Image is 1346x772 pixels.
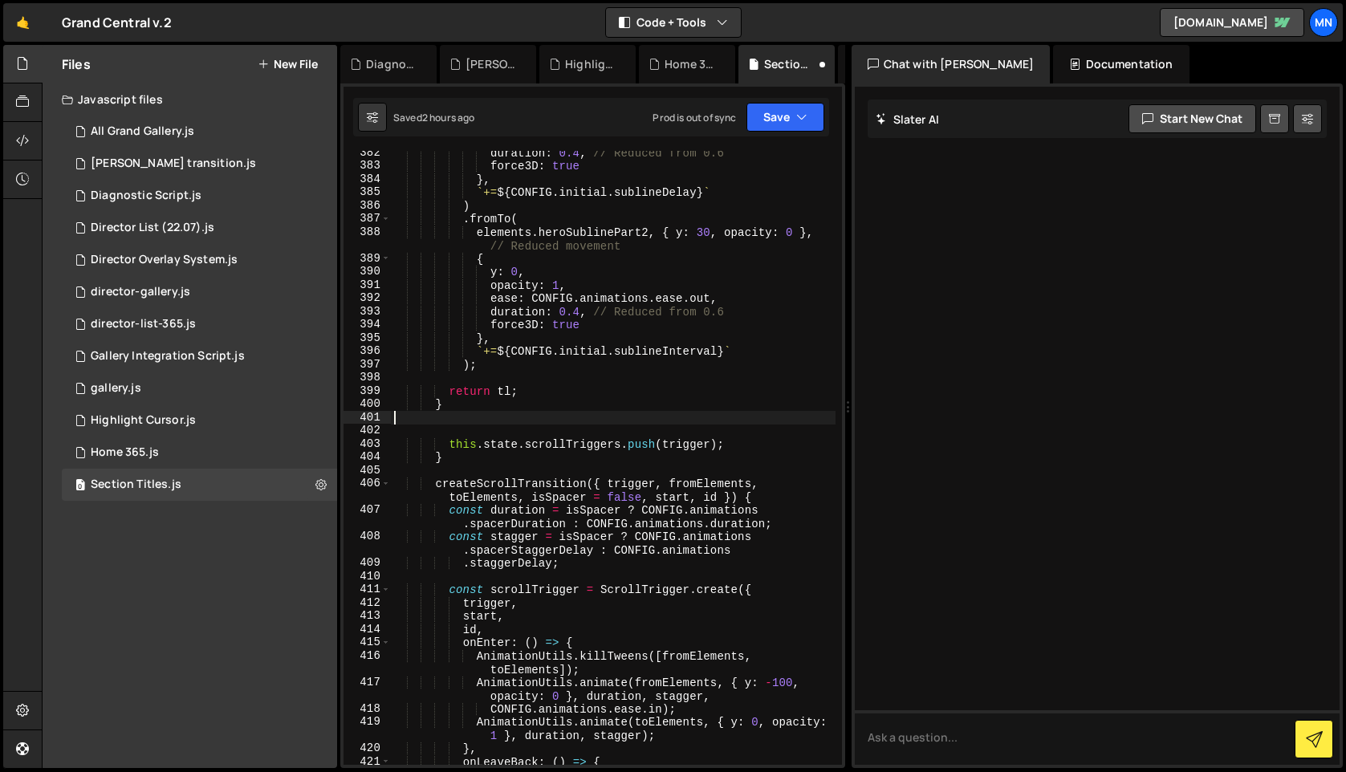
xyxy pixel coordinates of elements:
[466,56,517,72] div: [PERSON_NAME] transition.js
[366,56,417,72] div: Diagnostic Script.js
[91,189,201,203] div: Diagnostic Script.js
[91,156,256,171] div: [PERSON_NAME] transition.js
[344,464,391,477] div: 405
[91,285,190,299] div: director-gallery.js
[91,253,238,267] div: Director Overlay System.js
[344,199,391,213] div: 386
[344,278,391,292] div: 391
[344,226,391,252] div: 388
[91,381,141,396] div: gallery.js
[62,372,337,404] div: 15298/40483.js
[344,742,391,755] div: 420
[344,358,391,372] div: 397
[344,570,391,583] div: 410
[91,221,214,235] div: Director List (22.07).js
[62,212,337,244] div: 15298/43501.js
[565,56,616,72] div: Highlight Cursor.js
[344,715,391,742] div: 419
[91,445,159,460] div: Home 365.js
[344,185,391,199] div: 385
[62,180,337,212] div: 15298/43601.js
[764,56,815,72] div: Section Titles.js
[344,265,391,278] div: 390
[75,480,85,493] span: 0
[344,450,391,464] div: 404
[1160,8,1304,37] a: [DOMAIN_NAME]
[62,55,91,73] h2: Files
[62,116,337,148] div: 15298/43578.js
[344,344,391,358] div: 396
[344,530,391,556] div: 408
[344,371,391,384] div: 398
[344,702,391,716] div: 418
[1128,104,1256,133] button: Start new chat
[393,111,475,124] div: Saved
[91,349,245,364] div: Gallery Integration Script.js
[91,413,196,428] div: Highlight Cursor.js
[344,556,391,570] div: 409
[876,112,940,127] h2: Slater AI
[422,111,475,124] div: 2 hours ago
[344,291,391,305] div: 392
[62,148,337,180] div: 15298/41315.js
[344,424,391,437] div: 402
[62,308,337,340] div: 15298/40379.js
[344,623,391,636] div: 414
[3,3,43,42] a: 🤙
[344,583,391,596] div: 411
[344,146,391,160] div: 382
[653,111,736,124] div: Prod is out of sync
[62,340,337,372] div: 15298/43118.js
[344,318,391,331] div: 394
[344,636,391,649] div: 415
[62,276,337,308] div: 15298/40373.js
[344,437,391,451] div: 403
[62,437,337,469] div: 15298/40183.js
[344,596,391,610] div: 412
[344,384,391,398] div: 399
[344,305,391,319] div: 393
[62,469,337,501] div: 15298/40223.js
[62,404,337,437] div: 15298/43117.js
[344,676,391,702] div: 417
[344,755,391,769] div: 421
[62,13,172,32] div: Grand Central v.2
[665,56,716,72] div: Home 365.js
[43,83,337,116] div: Javascript files
[344,331,391,345] div: 395
[344,477,391,503] div: 406
[258,58,318,71] button: New File
[91,477,181,492] div: Section Titles.js
[344,503,391,530] div: 407
[852,45,1051,83] div: Chat with [PERSON_NAME]
[746,103,824,132] button: Save
[62,244,337,276] div: 15298/42891.js
[1309,8,1338,37] a: MN
[344,159,391,173] div: 383
[606,8,741,37] button: Code + Tools
[91,317,196,331] div: director-list-365.js
[1053,45,1189,83] div: Documentation
[344,397,391,411] div: 400
[344,252,391,266] div: 389
[91,124,194,139] div: All Grand Gallery.js
[344,609,391,623] div: 413
[344,649,391,676] div: 416
[344,411,391,425] div: 401
[344,173,391,186] div: 384
[344,212,391,226] div: 387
